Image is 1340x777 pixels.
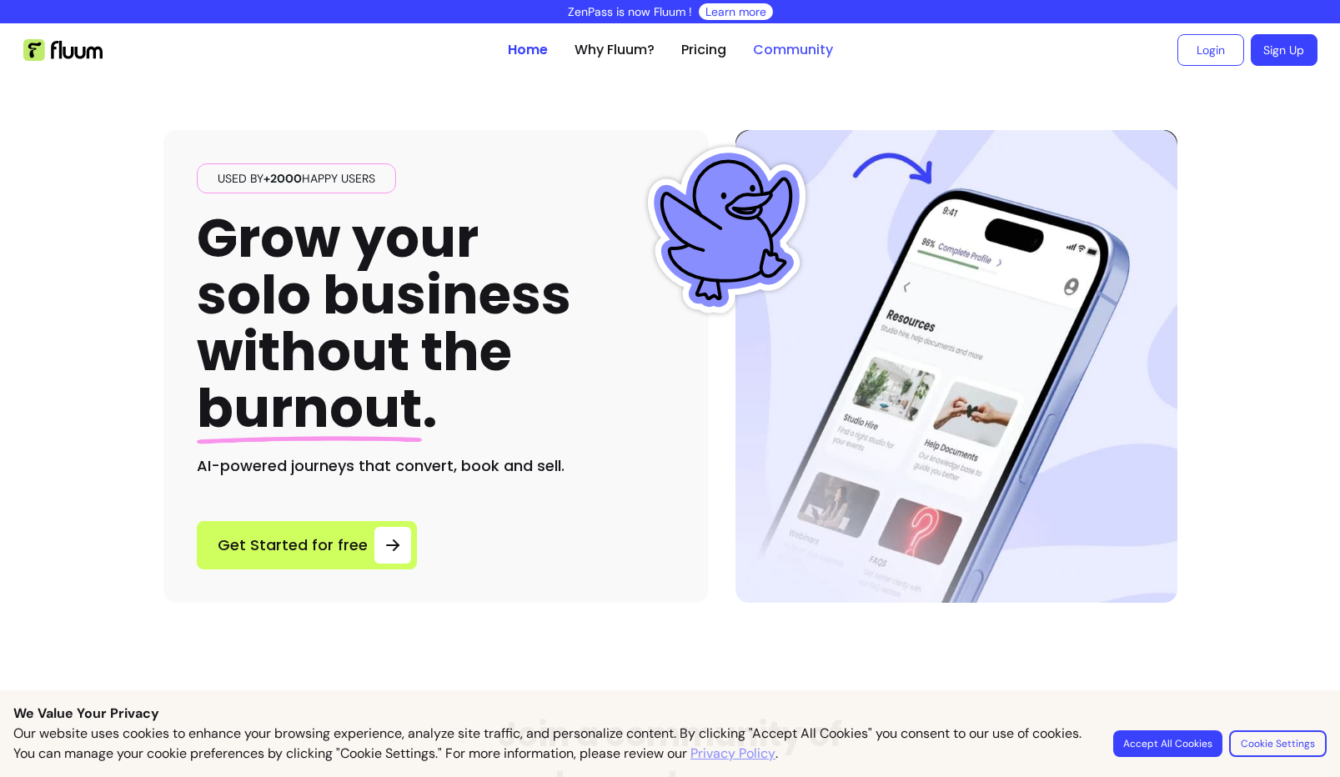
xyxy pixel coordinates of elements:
img: Fluum Duck sticker [644,147,811,313]
p: ZenPass is now Fluum ! [568,3,692,20]
h1: Grow your solo business without the . [197,210,571,438]
button: Accept All Cookies [1113,730,1222,757]
a: Privacy Policy [690,744,775,764]
button: Cookie Settings [1229,730,1327,757]
a: Home [508,40,548,60]
a: Learn more [705,3,766,20]
span: Get Started for free [218,534,368,557]
a: Login [1177,34,1244,66]
p: We Value Your Privacy [13,704,1327,724]
a: Get Started for free [197,521,417,569]
h2: AI-powered journeys that convert, book and sell. [197,454,675,478]
img: Hero [735,130,1177,603]
a: Sign Up [1251,34,1317,66]
a: Pricing [681,40,726,60]
span: +2000 [263,171,302,186]
img: Fluum Logo [23,39,103,61]
p: Our website uses cookies to enhance your browsing experience, analyze site traffic, and personali... [13,724,1093,764]
span: Used by happy users [211,170,382,187]
a: Community [753,40,833,60]
a: Why Fluum? [575,40,655,60]
span: burnout [197,371,422,445]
